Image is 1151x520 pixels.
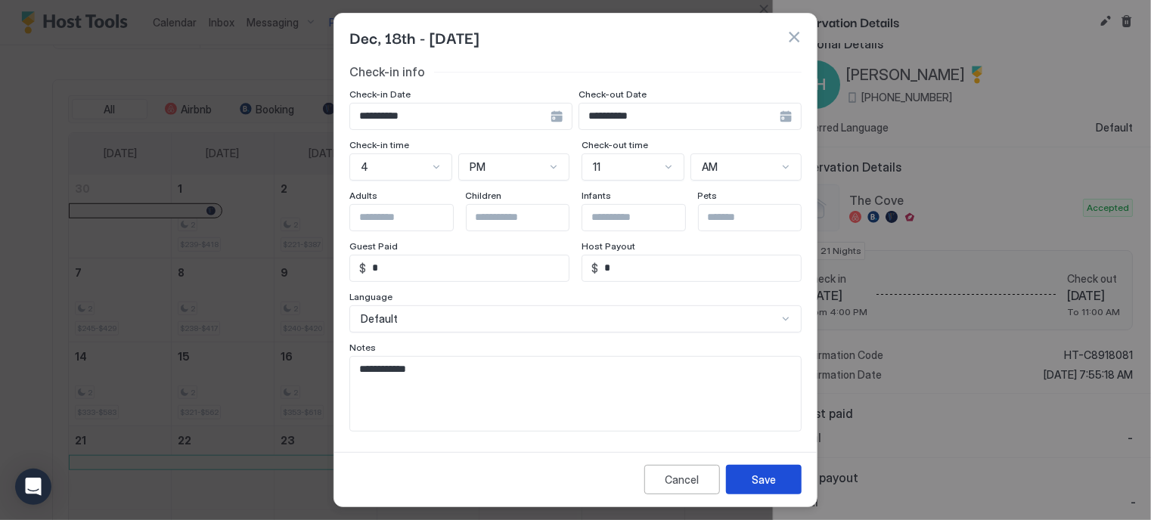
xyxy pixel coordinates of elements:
[582,205,706,231] input: Input Field
[702,160,718,174] span: AM
[349,240,398,252] span: Guest Paid
[350,357,790,431] textarea: Input Field
[349,64,425,79] span: Check-in info
[466,190,502,201] span: Children
[361,312,398,326] span: Default
[366,255,569,281] input: Input Field
[579,104,780,129] input: Input Field
[582,190,611,201] span: Infants
[665,472,700,487] div: Cancel
[350,104,551,129] input: Input Field
[598,255,801,281] input: Input Field
[470,160,486,174] span: PM
[699,205,823,231] input: Input Field
[359,262,366,275] span: $
[644,465,720,494] button: Cancel
[361,160,368,174] span: 4
[582,240,635,252] span: Host Payout
[726,465,802,494] button: Save
[349,88,411,100] span: Check-in Date
[467,205,591,231] input: Input Field
[593,160,600,174] span: 11
[349,342,376,353] span: Notes
[752,472,776,487] div: Save
[579,88,647,100] span: Check-out Date
[698,190,718,201] span: Pets
[15,469,51,505] div: Open Intercom Messenger
[582,139,648,150] span: Check-out time
[591,262,598,275] span: $
[350,205,474,231] input: Input Field
[349,291,392,302] span: Language
[349,139,409,150] span: Check-in time
[349,190,377,201] span: Adults
[349,26,479,48] span: Dec, 18th - [DATE]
